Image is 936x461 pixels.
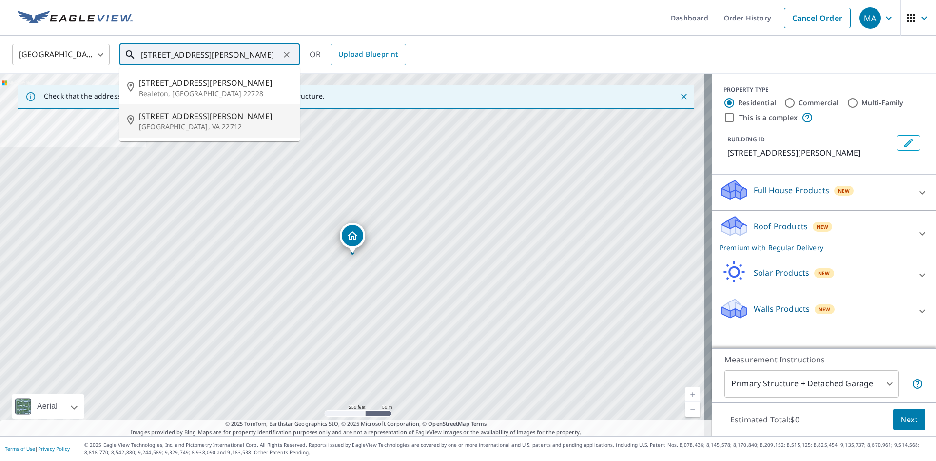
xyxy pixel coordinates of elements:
div: Aerial [34,394,60,419]
p: Measurement Instructions [724,354,923,365]
button: Next [893,409,925,431]
span: Upload Blueprint [338,48,398,60]
div: Full House ProductsNew [720,179,928,206]
span: New [838,187,850,195]
div: Aerial [12,394,84,419]
a: Upload Blueprint [331,44,406,65]
p: Walls Products [754,303,810,315]
p: Roof Products [754,220,808,232]
p: Full House Products [754,184,829,196]
p: Check that the address is accurate, then drag the marker over the correct structure. [44,92,325,100]
label: Multi-Family [861,98,904,108]
p: Solar Products [754,267,809,279]
a: Terms [471,420,487,427]
p: [GEOGRAPHIC_DATA], VA 22712 [139,122,292,132]
button: Edit building 1 [897,135,920,151]
div: Dropped pin, building 1, Residential property, 5145 Ritchie Rd Midland, VA 22728 [340,223,365,253]
label: This is a complex [739,113,798,122]
a: Current Level 17, Zoom In [685,387,700,402]
div: OR [310,44,406,65]
label: Residential [738,98,776,108]
a: OpenStreetMap [428,420,469,427]
span: Your report will include the primary structure and a detached garage if one exists. [912,378,923,390]
span: [STREET_ADDRESS][PERSON_NAME] [139,77,292,89]
span: New [819,305,831,313]
div: PROPERTY TYPE [723,85,924,94]
img: EV Logo [18,11,133,25]
p: [STREET_ADDRESS][PERSON_NAME] [727,147,893,159]
div: Solar ProductsNew [720,261,928,289]
span: [STREET_ADDRESS][PERSON_NAME] [139,110,292,122]
input: Search by address or latitude-longitude [141,41,280,68]
a: Privacy Policy [38,445,70,452]
span: © 2025 TomTom, Earthstar Geographics SIO, © 2025 Microsoft Corporation, © [225,420,487,428]
span: New [817,223,829,231]
p: Premium with Regular Delivery [720,242,911,253]
div: [GEOGRAPHIC_DATA] [12,41,110,68]
p: © 2025 Eagle View Technologies, Inc. and Pictometry International Corp. All Rights Reserved. Repo... [84,441,931,456]
p: Estimated Total: $0 [722,409,807,430]
div: MA [859,7,881,29]
a: Current Level 17, Zoom Out [685,402,700,417]
p: | [5,446,70,452]
span: Next [901,414,917,426]
button: Close [678,90,690,103]
div: Walls ProductsNew [720,297,928,325]
div: Primary Structure + Detached Garage [724,370,899,398]
button: Clear [280,48,293,61]
a: Terms of Use [5,445,35,452]
p: BUILDING ID [727,135,765,143]
span: New [818,269,830,277]
div: Roof ProductsNewPremium with Regular Delivery [720,215,928,253]
label: Commercial [799,98,839,108]
a: Cancel Order [784,8,851,28]
p: Bealeton, [GEOGRAPHIC_DATA] 22728 [139,89,292,99]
